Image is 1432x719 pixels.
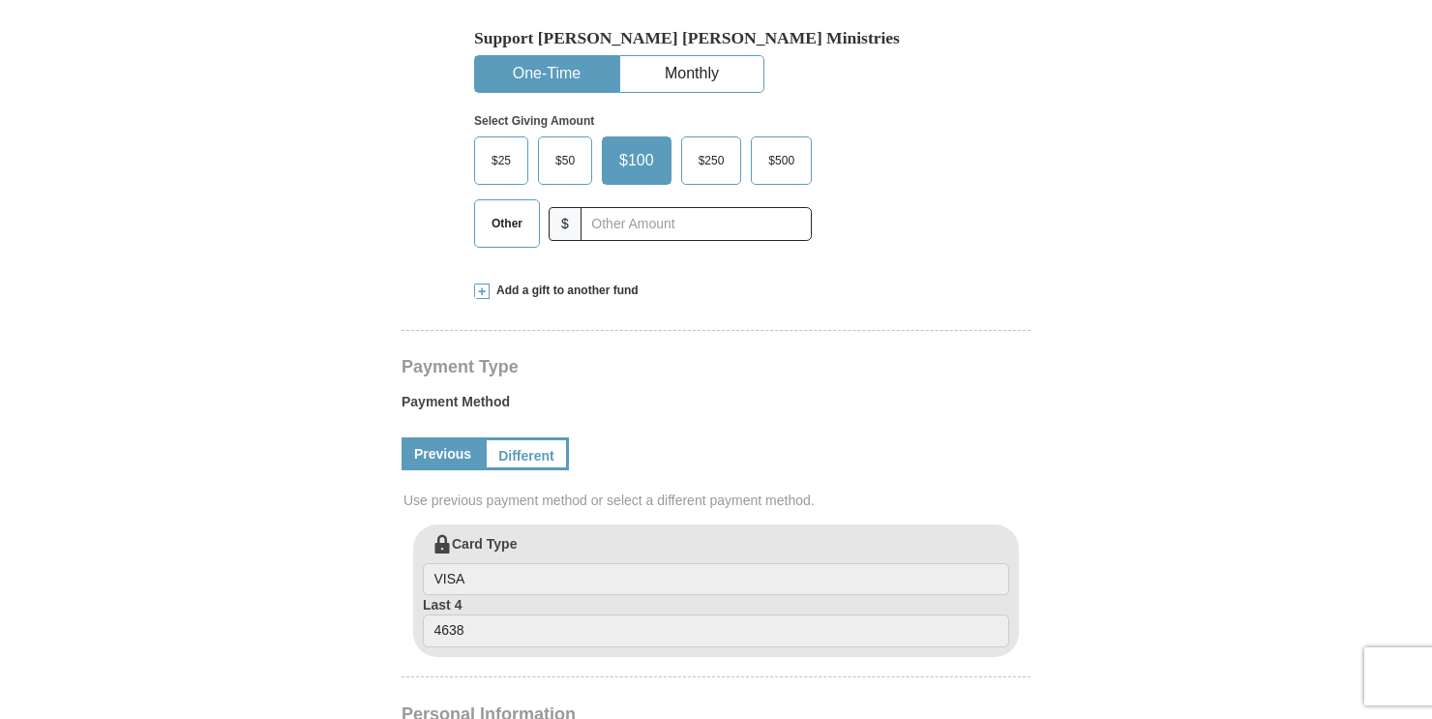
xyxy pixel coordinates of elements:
[620,56,763,92] button: Monthly
[474,114,594,128] strong: Select Giving Amount
[423,595,1009,647] label: Last 4
[423,563,1009,596] input: Card Type
[402,359,1030,374] h4: Payment Type
[482,146,521,175] span: $25
[759,146,804,175] span: $500
[423,534,1009,596] label: Card Type
[490,283,639,299] span: Add a gift to another fund
[689,146,734,175] span: $250
[610,146,664,175] span: $100
[403,491,1032,510] span: Use previous payment method or select a different payment method.
[402,392,1030,421] label: Payment Method
[484,437,569,470] a: Different
[581,207,812,241] input: Other Amount
[482,209,532,238] span: Other
[474,28,958,48] h5: Support [PERSON_NAME] [PERSON_NAME] Ministries
[423,614,1009,647] input: Last 4
[546,146,584,175] span: $50
[549,207,582,241] span: $
[475,56,618,92] button: One-Time
[402,437,484,470] a: Previous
